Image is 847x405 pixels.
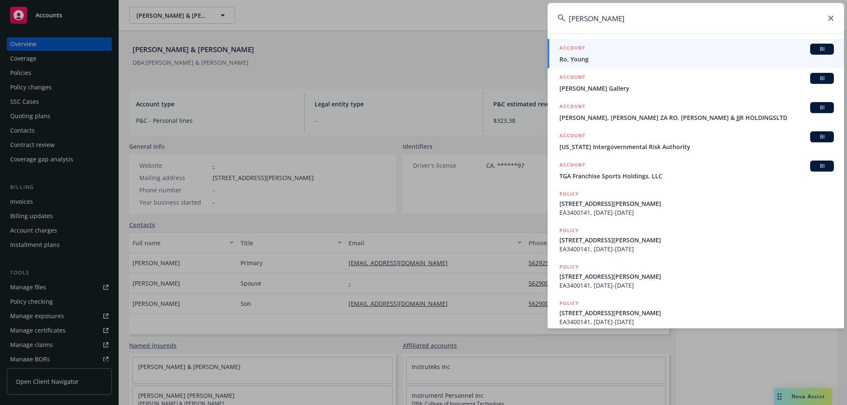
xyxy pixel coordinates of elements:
span: BI [814,45,830,53]
h5: ACCOUNT [559,102,585,112]
h5: POLICY [559,299,579,308]
span: [US_STATE] Intergovernmental Risk Authority [559,142,834,151]
h5: ACCOUNT [559,44,585,54]
a: ACCOUNTBIRo, Young [548,39,844,68]
span: EA3400141, [DATE]-[DATE] [559,208,834,217]
span: [STREET_ADDRESS][PERSON_NAME] [559,272,834,281]
h5: POLICY [559,190,579,198]
h5: POLICY [559,263,579,271]
span: TGA Franchise Sports Holdings, LLC [559,172,834,180]
span: BI [814,133,830,141]
span: [PERSON_NAME] Gallery [559,84,834,93]
span: BI [814,162,830,170]
input: Search... [548,3,844,33]
span: BI [814,104,830,111]
span: EA3400141, [DATE]-[DATE] [559,244,834,253]
a: POLICY[STREET_ADDRESS][PERSON_NAME]EA3400141, [DATE]-[DATE] [548,258,844,294]
span: [PERSON_NAME], [PERSON_NAME] ZA RO, [PERSON_NAME] & JJR HOLDINGSLTD [559,113,834,122]
a: POLICY[STREET_ADDRESS][PERSON_NAME]EA3400141, [DATE]-[DATE] [548,185,844,222]
span: EA3400141, [DATE]-[DATE] [559,281,834,290]
h5: ACCOUNT [559,131,585,141]
h5: ACCOUNT [559,73,585,83]
span: [STREET_ADDRESS][PERSON_NAME] [559,308,834,317]
h5: ACCOUNT [559,161,585,171]
h5: POLICY [559,226,579,235]
a: POLICY[STREET_ADDRESS][PERSON_NAME]EA3400141, [DATE]-[DATE] [548,294,844,331]
span: [STREET_ADDRESS][PERSON_NAME] [559,236,834,244]
span: Ro, Young [559,55,834,64]
span: [STREET_ADDRESS][PERSON_NAME] [559,199,834,208]
a: ACCOUNTBI[PERSON_NAME], [PERSON_NAME] ZA RO, [PERSON_NAME] & JJR HOLDINGSLTD [548,97,844,127]
a: ACCOUNTBI[PERSON_NAME] Gallery [548,68,844,97]
a: ACCOUNTBI[US_STATE] Intergovernmental Risk Authority [548,127,844,156]
a: POLICY[STREET_ADDRESS][PERSON_NAME]EA3400141, [DATE]-[DATE] [548,222,844,258]
a: ACCOUNTBITGA Franchise Sports Holdings, LLC [548,156,844,185]
span: BI [814,75,830,82]
span: EA3400141, [DATE]-[DATE] [559,317,834,326]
